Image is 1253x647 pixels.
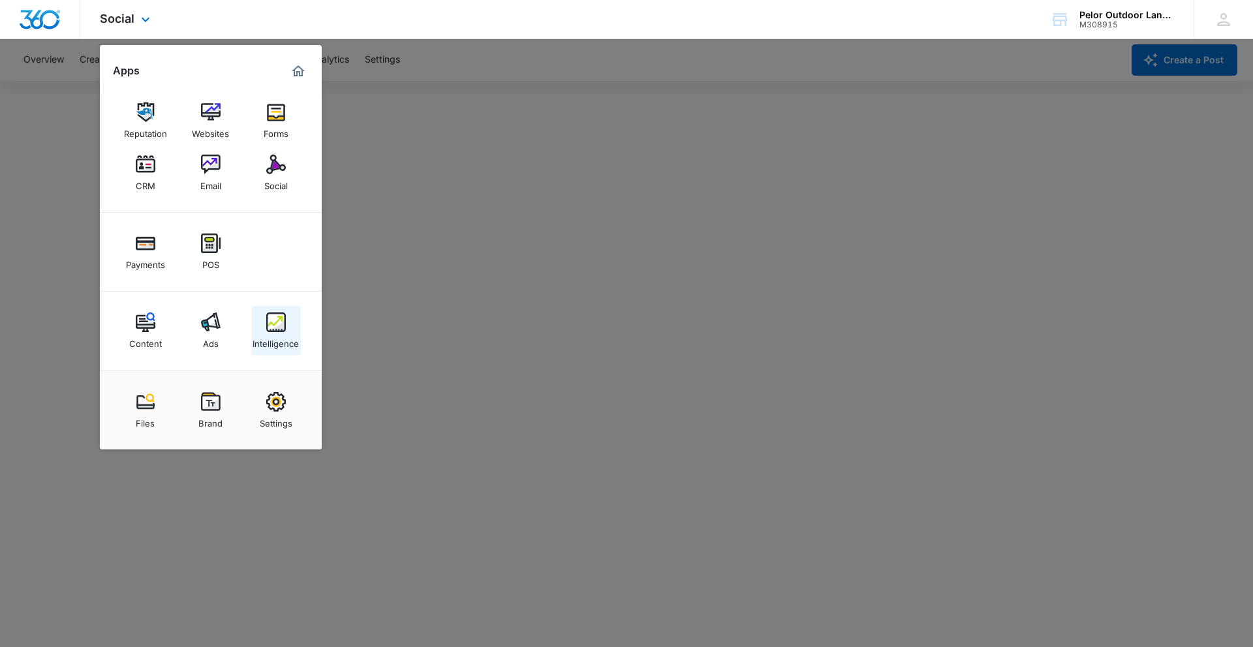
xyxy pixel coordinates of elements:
[136,412,155,429] div: Files
[200,174,221,191] div: Email
[203,332,219,349] div: Ads
[186,148,236,198] a: Email
[124,122,167,139] div: Reputation
[1079,20,1175,29] div: account id
[121,96,170,145] a: Reputation
[126,253,165,270] div: Payments
[186,96,236,145] a: Websites
[192,122,229,139] div: Websites
[251,385,301,435] a: Settings
[121,227,170,277] a: Payments
[264,122,288,139] div: Forms
[202,253,219,270] div: POS
[198,412,223,429] div: Brand
[121,385,170,435] a: Files
[121,306,170,355] a: Content
[251,306,301,355] a: Intelligence
[1079,10,1175,20] div: account name
[136,174,155,191] div: CRM
[288,61,309,82] a: Marketing 360® Dashboard
[129,332,162,349] div: Content
[186,306,236,355] a: Ads
[251,96,301,145] a: Forms
[260,412,292,429] div: Settings
[264,174,288,191] div: Social
[121,148,170,198] a: CRM
[186,227,236,277] a: POS
[100,12,134,25] span: Social
[251,148,301,198] a: Social
[113,65,140,77] h2: Apps
[253,332,299,349] div: Intelligence
[186,385,236,435] a: Brand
